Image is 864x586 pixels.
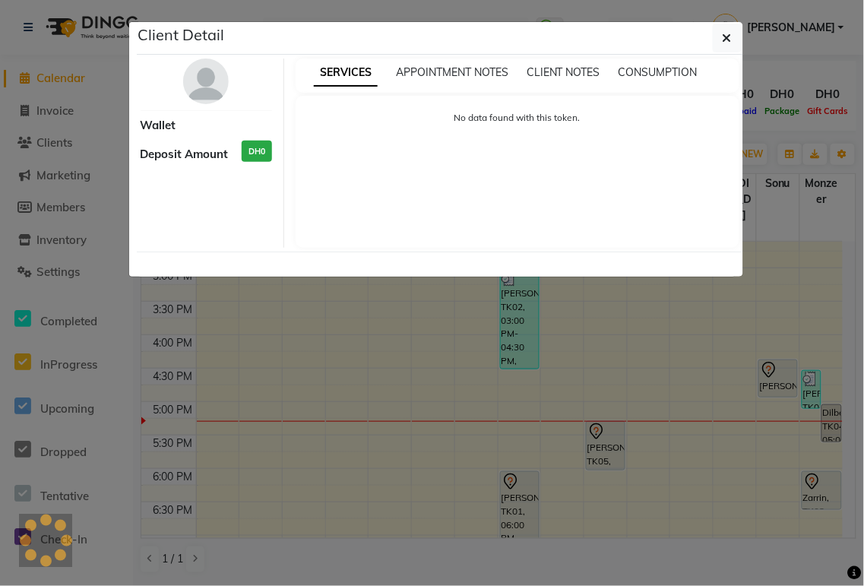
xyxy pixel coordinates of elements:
[619,65,698,79] span: CONSUMPTION
[138,24,225,46] h5: Client Detail
[183,59,229,104] img: avatar
[242,141,272,163] h3: DH0
[311,111,724,125] p: No data found with this token.
[527,65,600,79] span: CLIENT NOTES
[396,65,508,79] span: APPOINTMENT NOTES
[141,146,229,163] span: Deposit Amount
[141,117,176,135] span: Wallet
[314,59,378,87] span: SERVICES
